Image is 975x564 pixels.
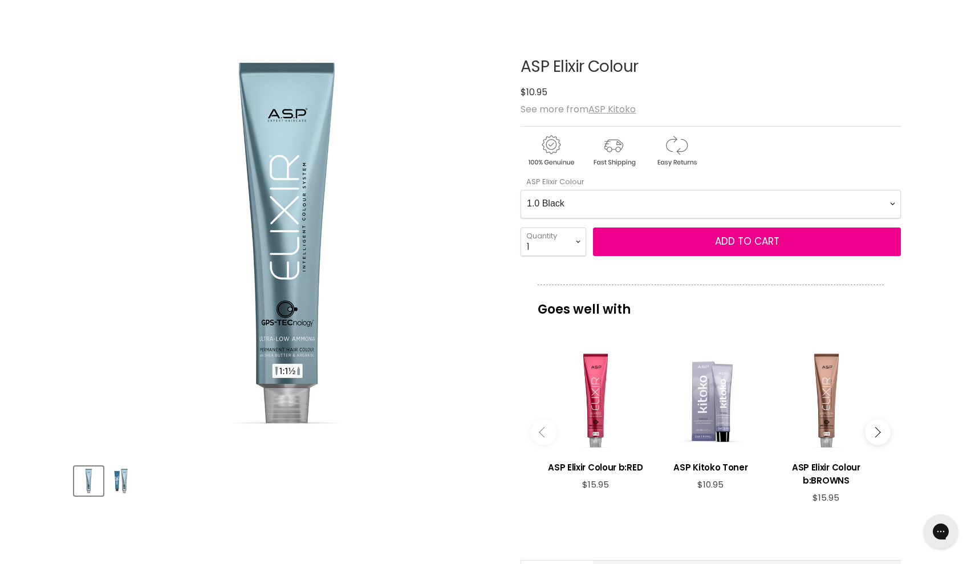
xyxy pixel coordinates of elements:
a: View product:ASP Kitoko Toner [659,348,762,452]
button: Add to cart [593,228,901,256]
span: See more from [521,103,636,116]
a: ASP Kitoko [588,103,636,116]
button: ASP Elixir Colour [74,466,103,496]
a: View product:ASP Elixir Colour b:BROWNS [774,348,878,452]
span: $15.95 [582,478,609,490]
div: Product thumbnails [72,463,502,496]
span: Add to cart [715,234,779,248]
a: View product:ASP Elixir Colour b:RED [543,348,647,452]
iframe: Gorgias live chat messenger [918,510,964,553]
div: ASP Elixir Colour image. Click or Scroll to Zoom. [74,30,500,456]
img: returns.gif [646,133,706,168]
select: Quantity [521,228,586,256]
p: Goes well with [538,285,884,322]
a: View product:ASP Kitoko Toner [659,452,762,480]
h1: ASP Elixir Colour [521,58,901,76]
img: shipping.gif [583,133,644,168]
span: $10.95 [697,478,724,490]
a: View product:ASP Elixir Colour b:RED [543,452,647,480]
h3: ASP Kitoko Toner [659,461,762,474]
h3: ASP Elixir Colour b:RED [543,461,647,474]
button: ASP Elixir Colour [107,466,136,496]
img: ASP Elixir Colour [108,468,135,494]
span: $15.95 [812,492,839,504]
img: ASP Elixir Colour [75,468,102,494]
h3: ASP Elixir Colour b:BROWNS [774,461,878,487]
img: genuine.gif [521,133,581,168]
span: $10.95 [521,86,547,99]
a: View product:ASP Elixir Colour b:BROWNS [774,452,878,493]
label: ASP Elixir Colour [521,176,584,187]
